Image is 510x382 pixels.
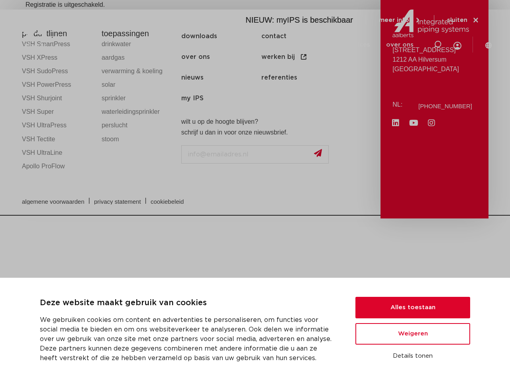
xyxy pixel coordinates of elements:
p: Deze website maakt gebruik van cookies [40,297,336,309]
button: Details tonen [355,349,470,363]
a: VSH UltraLine [22,146,94,160]
button: Weigeren [355,323,470,345]
a: Apollo ProFlow [22,160,94,173]
a: toepassingen [237,29,279,60]
a: VSH Tectite [22,133,94,146]
a: meer info [379,17,421,24]
a: algemene voorwaarden [16,199,90,205]
span: algemene voorwaarden [22,199,84,205]
a: VSH SudoPress [22,64,94,78]
a: solar [102,78,173,92]
span: privacy statement [94,199,141,205]
input: info@emailadres.nl [181,145,329,164]
nav: Menu [147,29,414,60]
a: VSH PowerPress [22,78,94,92]
button: Alles toestaan [355,297,470,318]
a: VSH Shurjoint [22,92,94,105]
p: We gebruiken cookies om content en advertenties te personaliseren, om functies voor social media ... [40,315,336,363]
a: sprinkler [102,92,173,105]
a: VSH UltraPress [22,119,94,132]
a: sluiten [447,17,479,24]
p: NL: [392,100,405,109]
span: meer info [379,17,409,23]
span: NIEUW: myIPS is beschikbaar [245,16,353,24]
a: VSH Super [22,105,94,119]
nav: Menu [181,26,377,109]
a: services [345,29,370,60]
strong: schrijf u dan in voor onze nieuwsbrief. [181,129,288,136]
a: perslucht [102,119,173,132]
img: send.svg [314,149,322,157]
a: verwarming & koeling [102,64,173,78]
a: referenties [261,67,341,88]
a: markten [196,29,221,60]
a: stoom [102,133,173,146]
a: my IPS [181,88,261,109]
a: privacy statement [88,199,147,205]
a: cookiebeleid [145,199,190,205]
a: waterleidingsprinkler [102,105,173,119]
a: nieuws [181,67,261,88]
span: cookiebeleid [151,199,184,205]
strong: wilt u op de hoogte blijven? [181,118,258,125]
a: [PHONE_NUMBER] [418,103,472,109]
span: sluiten [447,17,467,23]
a: producten [147,29,180,60]
a: over ons [386,29,414,60]
a: downloads [295,29,329,60]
